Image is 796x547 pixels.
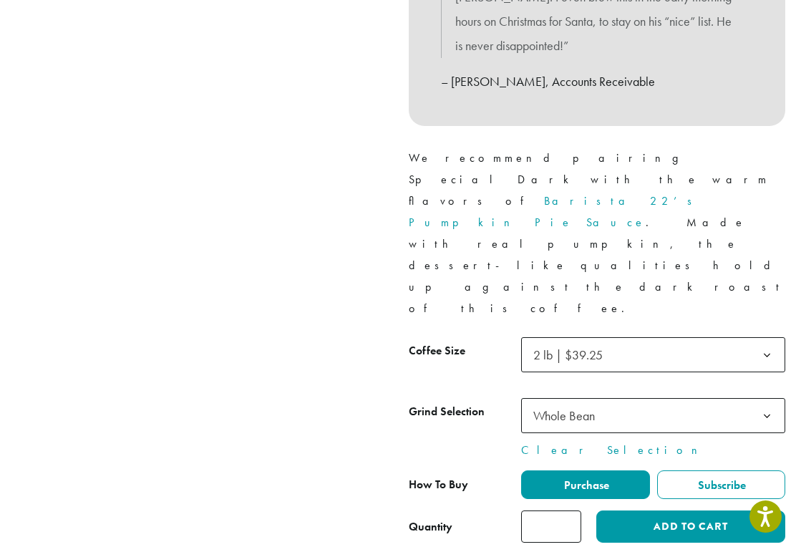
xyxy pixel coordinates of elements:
p: – [PERSON_NAME], Accounts Receivable [441,69,753,94]
span: Whole Bean [533,407,595,424]
span: Purchase [562,478,609,493]
a: Clear Selection [521,442,785,459]
span: Subscribe [696,478,746,493]
span: 2 lb | $39.25 [533,347,603,363]
button: Add to cart [596,510,785,543]
input: Product quantity [521,510,581,543]
span: Whole Bean [521,398,785,433]
span: Whole Bean [528,402,609,430]
span: 2 lb | $39.25 [521,337,785,372]
p: We recommend pairing Special Dark with the warm flavors of . Made with real pumpkin, the dessert-... [409,147,785,320]
a: Barista 22’s Pumpkin Pie Sauce [409,193,702,230]
span: 2 lb | $39.25 [528,341,617,369]
span: How To Buy [409,477,468,492]
label: Grind Selection [409,402,521,422]
label: Coffee Size [409,341,521,362]
div: Quantity [409,518,452,536]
